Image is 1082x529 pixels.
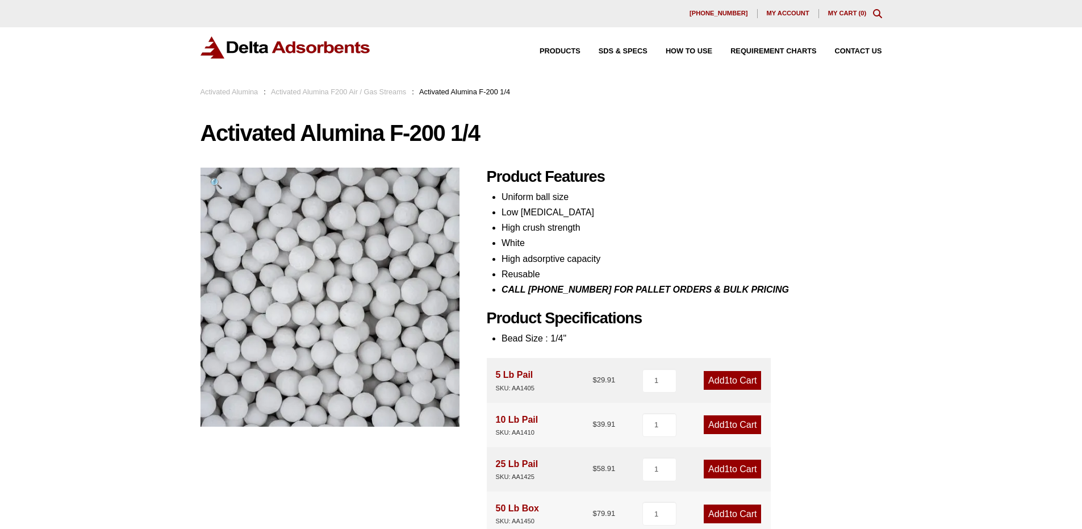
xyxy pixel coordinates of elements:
li: Low [MEDICAL_DATA] [502,205,882,220]
span: [PHONE_NUMBER] [690,10,748,16]
bdi: 39.91 [592,420,615,428]
span: : [412,88,414,96]
a: Add1to Cart [704,505,761,523]
span: How to Use [666,48,712,55]
a: Add1to Cart [704,415,761,434]
i: CALL [PHONE_NUMBER] FOR PALLET ORDERS & BULK PRICING [502,285,789,294]
span: 1 [725,464,730,474]
li: Bead Size : 1/4" [502,331,882,346]
bdi: 29.91 [592,376,615,384]
span: $ [592,376,596,384]
div: SKU: AA1425 [496,472,538,482]
a: View full-screen image gallery [200,168,232,199]
div: SKU: AA1410 [496,427,538,438]
img: Delta Adsorbents [200,36,371,59]
a: Requirement Charts [712,48,816,55]
div: 10 Lb Pail [496,412,538,438]
span: Contact Us [835,48,882,55]
a: Activated Alumina F200 Air / Gas Streams [271,88,406,96]
li: Reusable [502,266,882,282]
h1: Activated Alumina F-200 1/4 [200,121,882,145]
span: : [264,88,266,96]
a: Add1to Cart [704,371,761,390]
a: My account [758,9,819,18]
span: SDS & SPECS [599,48,647,55]
a: Contact Us [817,48,882,55]
span: 1 [725,420,730,430]
a: My Cart (0) [828,10,867,16]
li: Uniform ball size [502,189,882,205]
span: Activated Alumina F-200 1/4 [419,88,510,96]
span: 🔍 [210,177,223,189]
div: 5 Lb Pail [496,367,534,393]
span: 0 [860,10,864,16]
div: SKU: AA1405 [496,383,534,394]
a: How to Use [647,48,712,55]
div: 25 Lb Pail [496,456,538,482]
li: White [502,235,882,251]
span: $ [592,420,596,428]
a: Activated Alumina [200,88,258,96]
div: Toggle Modal Content [873,9,882,18]
span: $ [592,509,596,518]
div: 50 Lb Box [496,501,539,527]
span: 1 [725,509,730,519]
h2: Product Specifications [487,309,882,328]
a: SDS & SPECS [580,48,647,55]
span: Products [540,48,580,55]
span: 1 [725,376,730,385]
span: My account [767,10,809,16]
bdi: 58.91 [592,464,615,473]
h2: Product Features [487,168,882,186]
span: Requirement Charts [730,48,816,55]
a: [PHONE_NUMBER] [680,9,758,18]
span: $ [592,464,596,473]
li: High crush strength [502,220,882,235]
a: Products [521,48,580,55]
div: SKU: AA1450 [496,516,539,527]
bdi: 79.91 [592,509,615,518]
li: High adsorptive capacity [502,251,882,266]
a: Add1to Cart [704,460,761,478]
